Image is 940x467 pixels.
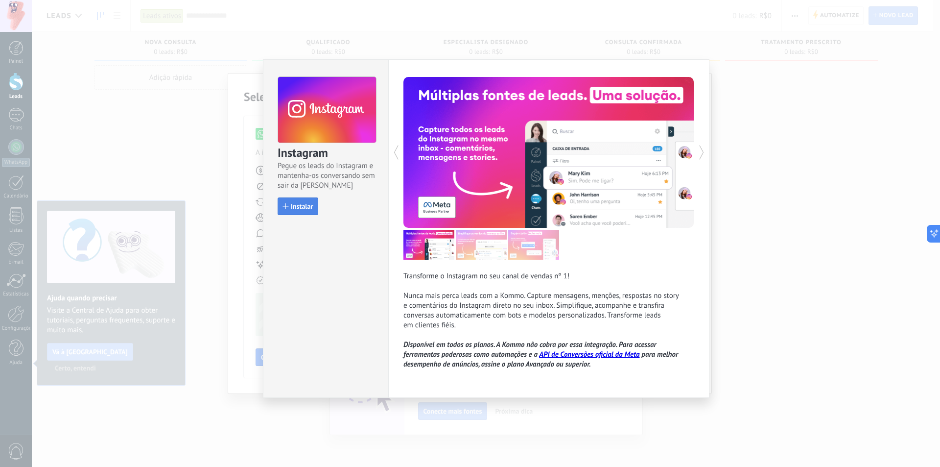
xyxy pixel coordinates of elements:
[278,145,376,161] h3: Instagram
[539,350,639,359] a: API de Conversões oficial da Meta
[403,271,694,369] div: Transforme o Instagram no seu canal de vendas nº 1! Nunca mais perca leads com a Kommo. Capture m...
[278,197,318,215] button: Instalar
[403,340,678,369] i: Disponível em todos os planos. A Kommo não cobra por essa integração. Para acessar ferramentas po...
[508,230,559,260] img: com_instagram_tour_3_pt.png
[456,230,507,260] img: com_instagram_tour_2_pt.png
[291,203,313,210] span: Instalar
[403,230,454,260] img: com_instagram_tour_1_pt.png
[278,161,376,191] span: Pegue os leads do Instagram e mantenha-os conversando sem sair da [PERSON_NAME]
